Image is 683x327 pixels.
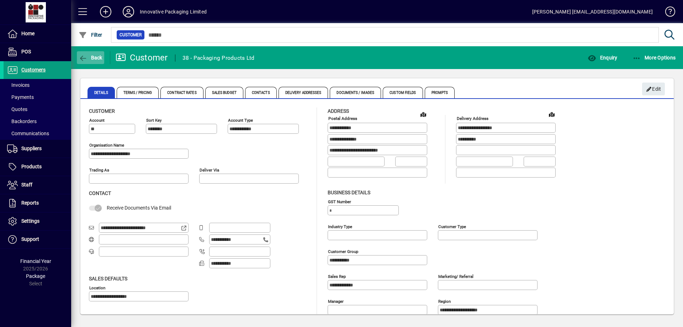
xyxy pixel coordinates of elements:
a: View on map [546,109,557,120]
span: Home [21,31,35,36]
span: Staff [21,182,32,188]
span: Edit [646,83,661,95]
mat-label: Sales rep [328,274,346,279]
button: More Options [631,51,678,64]
mat-label: Organisation name [89,143,124,148]
span: Address [328,108,349,114]
span: Business details [328,190,370,195]
span: Products [21,164,42,169]
span: Package [26,273,45,279]
button: Add [94,5,117,18]
span: Receive Documents Via Email [107,205,171,211]
button: Profile [117,5,140,18]
span: Terms / Pricing [117,87,159,98]
span: Enquiry [588,55,617,60]
span: More Options [632,55,676,60]
mat-label: Sort key [146,118,162,123]
a: Suppliers [4,140,71,158]
mat-label: Industry type [328,224,352,229]
span: Backorders [7,118,37,124]
a: Payments [4,91,71,103]
a: POS [4,43,71,61]
span: Prompts [425,87,455,98]
span: Quotes [7,106,27,112]
span: Filter [79,32,102,38]
span: Documents / Images [330,87,381,98]
mat-label: Marketing/ Referral [438,274,473,279]
span: Suppliers [21,146,42,151]
a: View on map [418,109,429,120]
a: Backorders [4,115,71,127]
a: Invoices [4,79,71,91]
mat-label: Deliver via [200,168,219,173]
mat-label: Location [89,285,105,290]
mat-label: Customer group [328,249,358,254]
a: Settings [4,212,71,230]
span: Reports [21,200,39,206]
span: Details [88,87,115,98]
span: Sales defaults [89,276,127,281]
span: Contract Rates [160,87,203,98]
mat-label: Manager [328,299,344,304]
span: Settings [21,218,39,224]
span: Contacts [245,87,277,98]
mat-label: GST Number [328,199,351,204]
mat-label: Region [438,299,451,304]
div: Customer [116,52,168,63]
a: Quotes [4,103,71,115]
a: Communications [4,127,71,139]
mat-label: Customer type [438,224,466,229]
a: Support [4,231,71,248]
button: Back [77,51,104,64]
a: Home [4,25,71,43]
a: Products [4,158,71,176]
span: Customers [21,67,46,73]
span: Delivery Addresses [279,87,328,98]
span: Payments [7,94,34,100]
div: [PERSON_NAME] [EMAIL_ADDRESS][DOMAIN_NAME] [532,6,653,17]
span: Customer [89,108,115,114]
span: Customer [120,31,142,38]
span: Sales Budget [205,87,243,98]
button: Edit [642,83,665,95]
span: Back [79,55,102,60]
span: Custom Fields [383,87,423,98]
app-page-header-button: Back [71,51,110,64]
mat-label: Account Type [228,118,253,123]
span: Financial Year [20,258,51,264]
button: Enquiry [586,51,619,64]
a: Staff [4,176,71,194]
span: POS [21,49,31,54]
mat-label: Trading as [89,168,109,173]
span: Contact [89,190,111,196]
div: 38 - Packaging Products Ltd [182,52,255,64]
a: Reports [4,194,71,212]
span: Invoices [7,82,30,88]
mat-label: Account [89,118,105,123]
span: Support [21,236,39,242]
a: Knowledge Base [660,1,674,25]
div: Innovative Packaging Limited [140,6,207,17]
span: Communications [7,131,49,136]
button: Filter [77,28,104,41]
